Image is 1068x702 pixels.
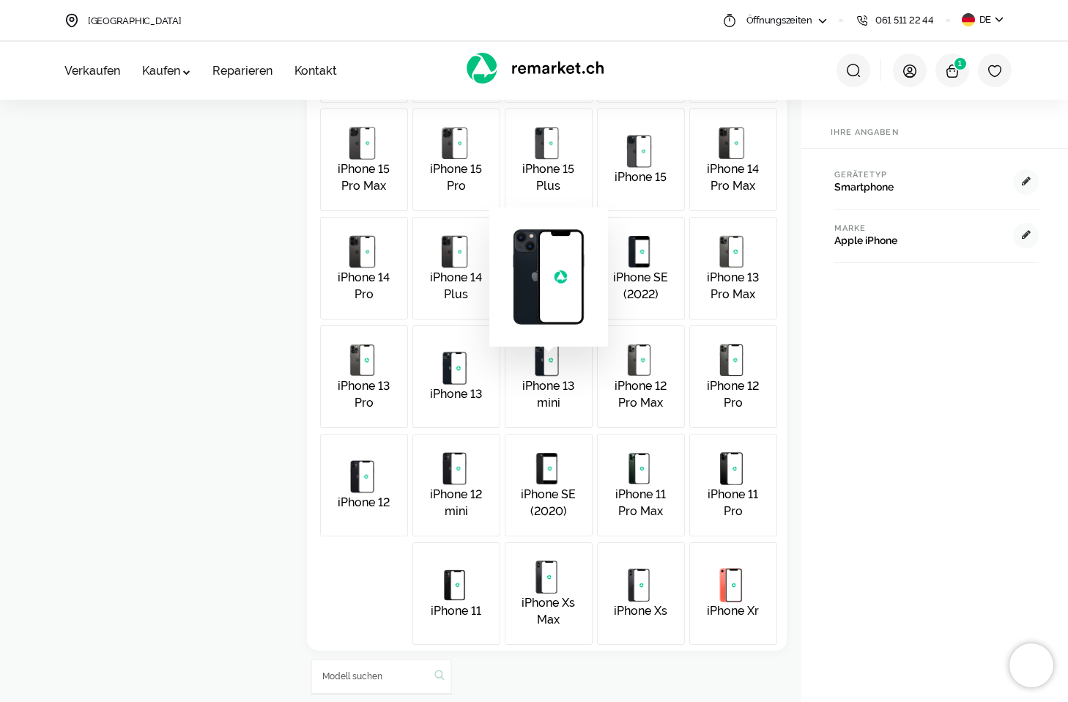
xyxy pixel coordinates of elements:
[344,234,380,270] img: e35m7sIKYB6zHdNErhwA.jpg
[344,342,380,378] img: gJ4lD8P71mpIhF2rAMj0.jpg
[413,217,500,319] a: iPhone 14 Plus
[505,108,592,211] a: iPhone 15 Plus
[494,223,603,331] img: aUVBXCJKrmwx0YLITEyv.jpg
[413,542,500,645] a: iPhone 11
[320,434,408,536] div: iPhone 12
[962,13,975,26] img: de.svg
[945,62,960,78] a: cart-icon1
[713,567,749,603] img: xbHVpNedz72j5S3vXskA.jpg
[505,434,593,536] div: iPhone SE (2020)
[689,434,777,536] div: iPhone 11 Pro
[321,325,407,428] a: iPhone 13 Pro
[412,108,500,211] div: iPhone 15 Pro
[621,342,657,378] img: ihYSjk3OoGdZImQr1RCT.jpg
[598,542,684,645] a: iPhone Xs
[505,108,593,211] div: iPhone 15 Plus
[875,14,934,28] span: 061 511 22 44
[321,434,407,536] a: iPhone 12
[597,434,685,536] div: iPhone 11 Pro Max
[597,108,685,211] div: iPhone 15
[1009,643,1053,687] iframe: Brevo live chat
[437,350,472,386] img: 1Qi9CPjatu0FsZTgWI8N.jpg
[690,217,776,319] a: iPhone 13 Pro Max
[713,451,749,487] img: CufYsU_JeAHpvTEN5MRb.jpg
[437,451,472,487] img: dIZV5ubFv8E0c3tfg7N9.jpg
[855,13,869,28] img: Telefon
[713,234,749,270] img: QXM80qWVSCTF4dsDpHL2.jpg
[529,342,565,378] img: aUVBXCJKrmwx0YLITEyv.jpg
[722,13,737,28] img: Öffnungszeiten
[621,234,657,270] img: JuwaQ5sxdrR_nAGKEDU0.jpg
[321,108,407,211] a: iPhone 15 Pro Max
[413,325,500,428] a: iPhone 13
[987,64,1002,78] img: heart-icon
[294,64,337,78] a: Kontakt
[413,434,500,536] a: iPhone 12 mini
[344,459,380,495] img: 834fhRWgOlno_F61DepC.jpg
[529,125,565,161] img: AmxI_fy2DkwB9S0gY6iQ.jpg
[713,125,749,161] img: CepdI5KG8PbNxui6w4Sq.jpg
[505,542,593,645] div: iPhone Xs Max
[690,434,776,536] a: iPhone 11 Pro
[321,217,407,319] a: iPhone 14 Pro
[505,325,592,428] a: iPhone 13 mini
[529,451,565,487] img: 8MSavD34lqjxXnefo9At.jpg
[505,325,593,428] div: iPhone 13 mini
[953,56,968,71] span: 1
[689,542,777,645] div: iPhone Xr
[598,434,684,536] a: iPhone 11 Pro Max
[344,125,380,161] img: uBhQP6WTn7NGdXJLDMUv.jpg
[987,62,1002,78] a: heart-icon
[902,64,917,78] img: user-icon
[529,559,565,595] img: y6PDiR08YEl7jnQqg41K.jpg
[597,542,685,645] div: iPhone Xs
[505,434,592,536] a: iPhone SE (2020)
[413,108,500,211] a: iPhone 15 Pro
[689,108,777,211] div: iPhone 14 Pro Max
[621,567,657,603] img: p1tqThsNU0jOWV9nA7u_.jpg
[311,659,452,695] input: Modell suchen
[713,342,749,378] img: ZNMbafOwY36ErJyPgKXA.jpg
[621,451,657,487] img: DP39UrTyLetnsEjhwJzx.jpg
[412,434,500,536] div: iPhone 12 mini
[834,224,1039,233] h6: Marke
[690,542,776,645] a: iPhone Xr
[689,325,777,428] div: iPhone 12 Pro
[212,64,272,78] a: Reparieren
[88,15,182,26] span: [GEOGRAPHIC_DATA]
[437,234,472,270] img: iVuOUZHIeQDATR34gntv.jpg
[834,180,1039,194] li: Smartphone
[598,108,684,211] a: iPhone 15
[142,64,190,78] a: Kaufen
[690,325,776,428] a: iPhone 12 Pro
[979,13,991,27] span: DE
[597,217,685,319] div: iPhone SE (2022)
[834,171,1039,180] h6: Gerätetyp
[412,542,500,645] div: iPhone 11
[597,325,685,428] div: iPhone 12 Pro Max
[320,108,408,211] div: iPhone 15 Pro Max
[689,217,777,319] div: iPhone 13 Pro Max
[320,217,408,319] div: iPhone 14 Pro
[621,133,657,169] img: gH8LjqzCsOJGlMbSWIYm.jpg
[945,64,960,78] img: cart-icon
[598,325,684,428] a: iPhone 12 Pro Max
[64,64,120,78] a: Verkaufen
[320,325,408,428] div: iPhone 13 Pro
[412,217,500,319] div: iPhone 14 Plus
[746,14,812,28] span: Öffnungszeiten
[437,567,472,603] img: MweGlbupmnODE1i29Yqt.jpg
[412,325,500,428] div: iPhone 13
[690,108,776,211] a: iPhone 14 Pro Max
[598,217,684,319] a: iPhone SE (2022)
[437,125,472,161] img: lYjWBVq1zwJuANOPM0DX.jpg
[834,233,1039,248] li: Apple iPhone
[64,13,79,28] img: Standort
[505,542,592,645] a: iPhone Xs Max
